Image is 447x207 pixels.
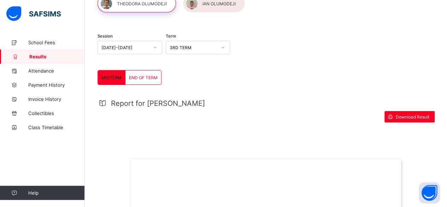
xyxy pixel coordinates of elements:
[28,96,85,102] span: Invoice History
[101,45,149,50] div: [DATE]-[DATE]
[129,75,158,80] span: END OF TERM
[28,40,85,45] span: School Fees
[419,182,440,203] button: Open asap
[396,114,429,120] span: Download Result
[166,34,176,39] span: Term
[28,68,85,74] span: Attendance
[170,45,217,50] div: 3RD TERM
[28,82,85,88] span: Payment History
[29,54,85,59] span: Results
[101,75,122,80] span: MIDTERM
[28,110,85,116] span: Collectibles
[28,190,84,196] span: Help
[111,99,205,108] span: Report for [PERSON_NAME]
[98,34,113,39] span: Session
[28,125,85,130] span: Class Timetable
[6,6,61,21] img: safsims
